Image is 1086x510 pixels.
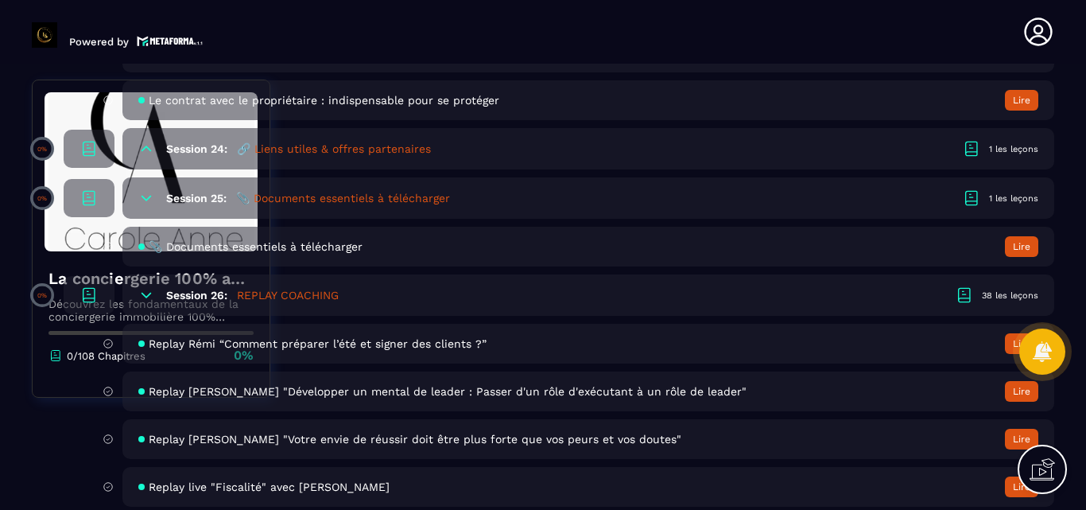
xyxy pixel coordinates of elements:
[237,287,339,303] h5: REPLAY COACHING
[48,298,254,323] p: Découvrez les fondamentaux de la conciergerie immobilière 100% automatisée. Cette formation est c...
[166,289,227,302] h6: Session 26:
[149,94,499,107] span: Le contrat avec le propriétaire : indispensable pour se protéger
[137,34,204,48] img: logo
[982,290,1038,302] div: 38 les leçons
[32,22,57,48] img: logo-branding
[1005,236,1038,257] button: Lire
[1005,429,1038,450] button: Lire
[48,267,254,290] h4: La conciergerie 100% automatisée
[1005,333,1038,354] button: Lire
[149,433,681,446] span: Replay [PERSON_NAME] "Votre envie de réussir doit être plus forte que vos peurs et vos doutes"
[37,146,47,153] p: 0%
[69,36,129,48] p: Powered by
[1005,381,1038,402] button: Lire
[149,385,747,398] span: Replay [PERSON_NAME] "Développer un mental de leader : Passer d'un rôle d'exécutant à un rôle de ...
[989,143,1038,155] div: 1 les leçons
[166,192,227,204] h6: Session 25:
[1005,90,1038,111] button: Lire
[236,190,450,206] h5: 📎 Documents essentiels à télécharger
[1005,477,1038,497] button: Lire
[37,292,47,299] p: 0%
[149,481,390,493] span: Replay live "Fiscalité" avec [PERSON_NAME]
[45,92,258,251] img: banner
[989,193,1038,204] div: 1 les leçons
[149,337,487,350] span: Replay Rémi “Comment préparer l’été et signer des clients ?”
[149,240,363,253] span: 📎 Documents essentiels à télécharger
[37,195,47,202] p: 0%
[67,350,145,362] p: 0/108 Chapitres
[166,142,227,155] h6: Session 24:
[237,141,431,157] h5: 🔗 Liens utiles & offres partenaires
